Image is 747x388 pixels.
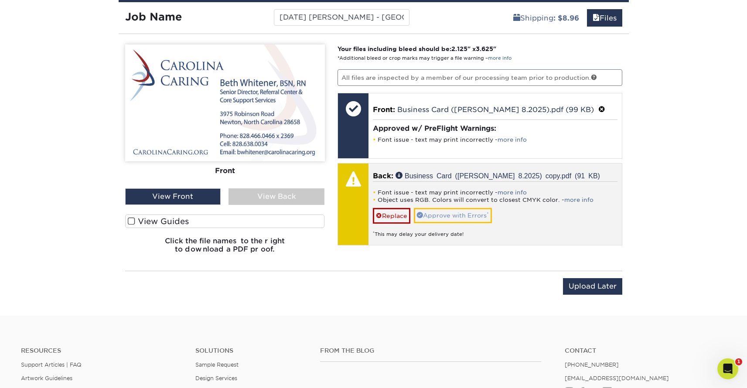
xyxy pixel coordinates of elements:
[373,106,395,114] span: Front:
[274,9,409,26] input: Enter a job name
[373,136,617,143] li: Font issue - text may print incorrectly -
[338,55,512,61] small: *Additional bleed or crop marks may trigger a file warning –
[498,189,527,196] a: more info
[195,347,307,354] h4: Solutions
[476,45,493,52] span: 3.625
[451,45,467,52] span: 2.125
[125,10,182,23] strong: Job Name
[373,172,393,180] span: Back:
[717,358,738,379] iframe: Intercom live chat
[373,189,617,196] li: Font issue - text may print incorrectly -
[397,106,594,114] a: Business Card ([PERSON_NAME] 8.2025).pdf (99 KB)
[735,358,742,365] span: 1
[125,188,221,205] div: View Front
[414,208,492,223] a: Approve with Errors*
[498,136,527,143] a: more info
[125,237,325,260] h6: Click the file names to the right to download a PDF proof.
[338,69,622,86] p: All files are inspected by a member of our processing team prior to production.
[320,347,541,354] h4: From the Blog
[565,347,726,354] a: Contact
[563,278,622,295] input: Upload Later
[565,361,619,368] a: [PHONE_NUMBER]
[21,375,72,381] a: Artwork Guidelines
[396,172,600,179] a: Business Card ([PERSON_NAME] 8.2025) copy.pdf (91 KB)
[21,361,82,368] a: Support Articles | FAQ
[488,55,512,61] a: more info
[508,9,585,27] a: Shipping: $8.96
[564,197,594,203] a: more info
[593,14,600,22] span: files
[229,188,324,205] div: View Back
[373,196,617,204] li: Object uses RGB. Colors will convert to closest CMYK color. -
[373,124,617,133] h4: Approved w/ PreFlight Warnings:
[125,214,325,228] label: View Guides
[373,208,410,223] a: Replace
[338,45,496,52] strong: Your files including bleed should be: " x "
[195,361,239,368] a: Sample Request
[195,375,237,381] a: Design Services
[125,161,325,180] div: Front
[565,375,669,381] a: [EMAIL_ADDRESS][DOMAIN_NAME]
[21,347,182,354] h4: Resources
[587,9,622,27] a: Files
[513,14,520,22] span: shipping
[373,224,617,238] div: This may delay your delivery date!
[553,14,579,22] b: : $8.96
